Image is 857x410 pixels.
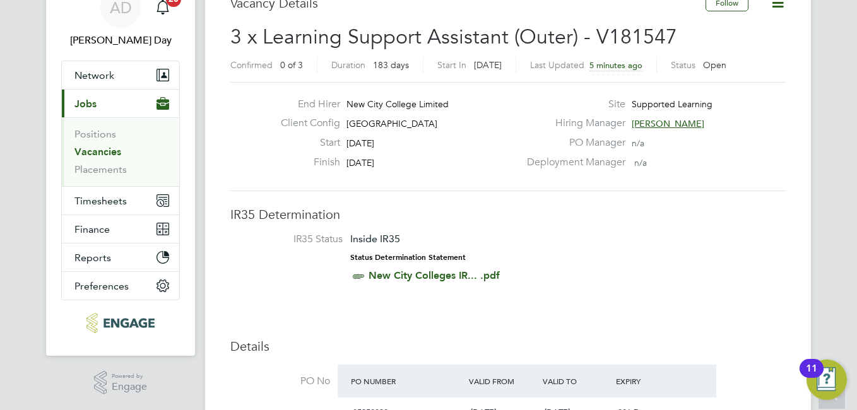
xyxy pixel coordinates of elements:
h3: Details [230,338,786,354]
a: Vacancies [74,146,121,158]
span: Preferences [74,280,129,292]
label: Confirmed [230,59,273,71]
a: New City Colleges IR... .pdf [369,269,500,281]
span: 3 x Learning Support Assistant (Outer) - V181547 [230,25,677,49]
label: Start In [437,59,466,71]
label: PO Manager [519,136,625,149]
span: [PERSON_NAME] [632,118,704,129]
span: 183 days [373,59,409,71]
span: Network [74,69,114,81]
label: Last Updated [530,59,584,71]
label: Client Config [271,117,340,130]
span: Supported Learning [632,98,712,110]
span: [DATE] [474,59,502,71]
img: morganhunt-logo-retina.png [86,313,154,333]
span: 0 of 3 [280,59,303,71]
div: Valid To [540,370,613,392]
button: Reports [62,243,179,271]
label: Hiring Manager [519,117,625,130]
span: n/a [634,157,647,168]
div: 11 [806,368,817,385]
span: Timesheets [74,195,127,207]
label: PO No [230,375,330,388]
span: Engage [112,382,147,392]
button: Open Resource Center, 11 new notifications [807,360,847,400]
label: IR35 Status [243,233,343,246]
label: Start [271,136,340,149]
span: Finance [74,223,110,235]
button: Network [62,61,179,89]
a: Positions [74,128,116,140]
button: Finance [62,215,179,243]
span: [DATE] [346,157,374,168]
label: Deployment Manager [519,156,625,169]
span: 5 minutes ago [589,60,642,71]
a: Placements [74,163,127,175]
div: PO Number [348,370,466,392]
label: Site [519,98,625,111]
button: Timesheets [62,187,179,214]
span: Powered by [112,371,147,382]
a: Powered byEngage [94,371,148,395]
label: Finish [271,156,340,169]
label: Duration [331,59,365,71]
span: Jobs [74,98,97,110]
div: Expiry [613,370,687,392]
div: Valid From [466,370,540,392]
label: End Hirer [271,98,340,111]
span: [GEOGRAPHIC_DATA] [346,118,437,129]
span: n/a [632,138,644,149]
strong: Status Determination Statement [350,253,466,262]
button: Preferences [62,272,179,300]
button: Jobs [62,90,179,117]
span: Open [703,59,726,71]
span: Amie Day [61,33,180,48]
span: [DATE] [346,138,374,149]
span: Reports [74,252,111,264]
h3: IR35 Determination [230,206,786,223]
a: Go to home page [61,313,180,333]
label: Status [671,59,695,71]
span: New City College Limited [346,98,449,110]
div: Jobs [62,117,179,186]
span: Inside IR35 [350,233,400,245]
